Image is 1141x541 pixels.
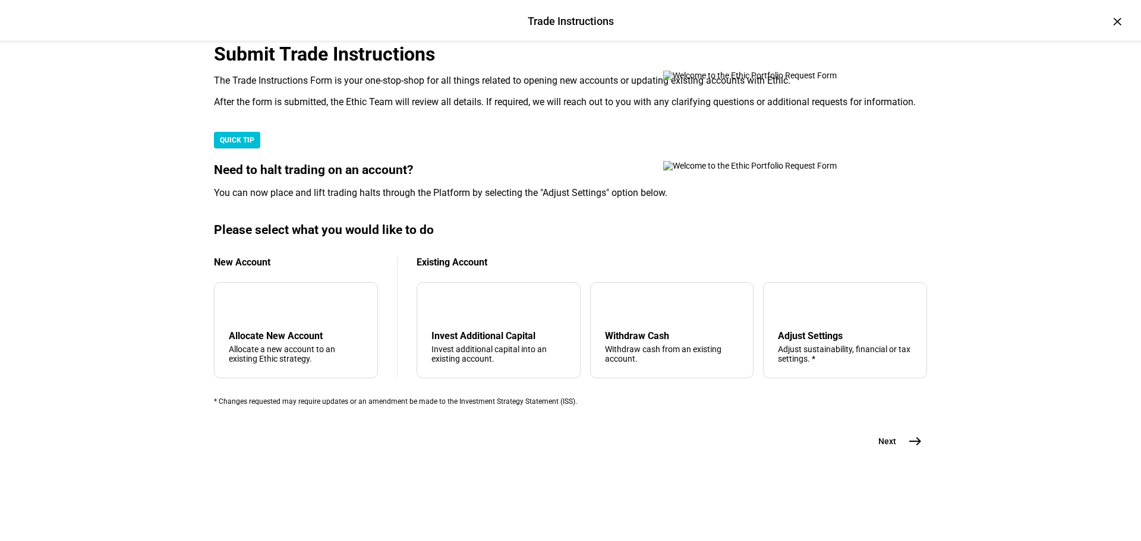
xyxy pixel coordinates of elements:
[431,330,566,341] div: Invest Additional Capital
[1108,12,1127,31] div: ×
[605,344,739,363] div: Withdraw cash from an existing account.
[214,132,260,148] div: QUICK TIP
[528,14,614,29] div: Trade Instructions
[864,429,927,453] button: Next
[231,299,245,314] mat-icon: add
[605,330,739,341] div: Withdraw Cash
[878,435,896,447] span: Next
[663,161,877,170] img: Welcome to the Ethic Portfolio Request Form
[607,299,622,314] mat-icon: arrow_upward
[214,223,927,238] div: Please select what you would like to do
[214,96,927,108] div: After the form is submitted, the Ethic Team will review all details. If required, we will reach o...
[214,43,927,65] div: Submit Trade Instructions
[778,330,912,341] div: Adjust Settings
[214,397,927,406] div: * Changes requested may require updates or an amendment be made to the Investment Strategy Statem...
[214,75,927,87] div: The Trade Instructions Form is your one-stop-shop for all things related to opening new accounts ...
[663,71,877,80] img: Welcome to the Ethic Portfolio Request Form
[431,344,566,363] div: Invest additional capital into an existing account.
[778,297,797,316] mat-icon: tune
[434,299,448,314] mat-icon: arrow_downward
[778,344,912,363] div: Adjust sustainability, financial or tax settings. *
[229,344,363,363] div: Allocate a new account to an existing Ethic strategy.
[214,257,378,268] div: New Account
[214,187,927,199] div: You can now place and lift trading halts through the Platform by selecting the "Adjust Settings" ...
[214,163,927,178] div: Need to halt trading on an account?
[417,257,927,268] div: Existing Account
[229,330,363,341] div: Allocate New Account
[908,434,922,448] mat-icon: east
